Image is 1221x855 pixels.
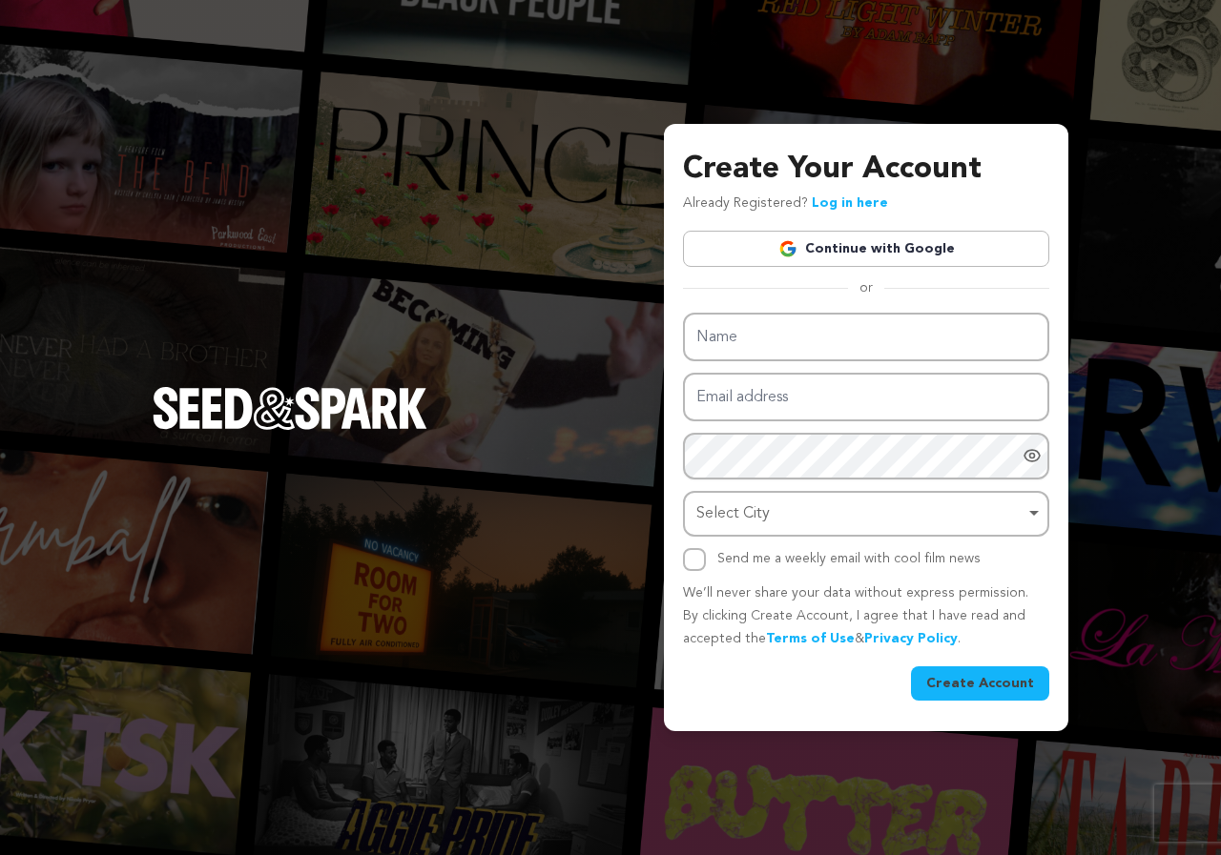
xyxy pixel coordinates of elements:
input: Name [683,313,1049,361]
span: or [848,278,884,297]
p: We’ll never share your data without express permission. By clicking Create Account, I agree that ... [683,582,1049,650]
img: Seed&Spark Logo [153,387,427,429]
input: Email address [683,373,1049,421]
div: Select City [696,500,1024,528]
label: Send me a weekly email with cool film news [717,552,981,565]
a: Continue with Google [683,231,1049,267]
a: Seed&Spark Homepage [153,387,427,467]
h3: Create Your Account [683,147,1049,193]
img: Google logo [778,239,797,258]
a: Terms of Use [766,632,855,645]
p: Already Registered? [683,193,888,215]
a: Show password as plain text. Warning: this will display your password on the screen. [1023,446,1042,465]
a: Log in here [812,196,888,210]
a: Privacy Policy [864,632,958,645]
button: Create Account [911,666,1049,701]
